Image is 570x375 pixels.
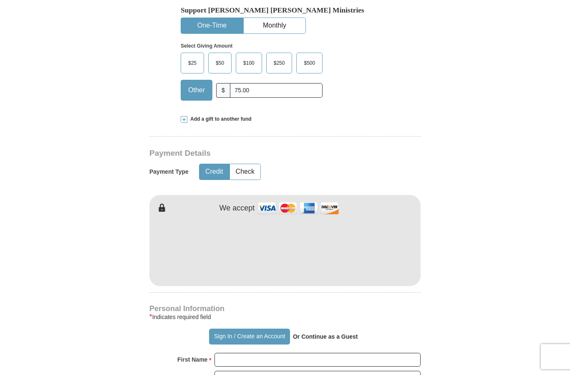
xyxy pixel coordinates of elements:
span: $ [216,83,230,98]
strong: First Name [177,354,207,365]
span: $500 [300,57,319,69]
button: One-Time [181,18,243,33]
span: Add a gift to another fund [187,116,252,123]
input: Other Amount [230,83,323,98]
strong: Select Giving Amount [181,43,232,49]
span: $250 [270,57,289,69]
div: Indicates required field [149,312,421,322]
strong: Or Continue as a Guest [293,333,358,340]
span: $50 [212,57,228,69]
h3: Payment Details [149,149,362,158]
span: $25 [184,57,201,69]
button: Credit [199,164,229,180]
h4: Personal Information [149,305,421,312]
img: credit cards accepted [257,199,340,217]
button: Sign In / Create an Account [209,329,290,345]
button: Monthly [244,18,305,33]
h5: Payment Type [149,168,189,175]
h4: We accept [219,204,255,213]
h5: Support [PERSON_NAME] [PERSON_NAME] Ministries [181,6,389,15]
span: Other [184,84,209,96]
button: Check [230,164,260,180]
span: $100 [239,57,259,69]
